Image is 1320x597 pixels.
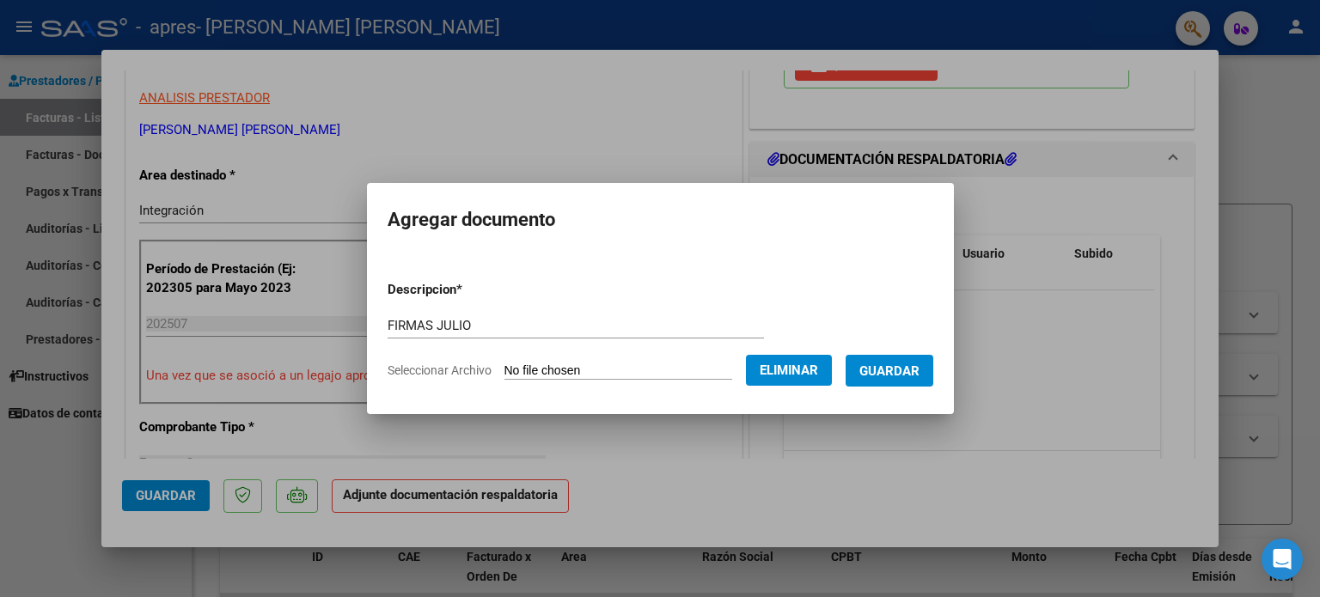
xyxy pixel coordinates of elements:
p: Descripcion [388,280,552,300]
h2: Agregar documento [388,204,933,236]
button: Eliminar [746,355,832,386]
div: Open Intercom Messenger [1262,539,1303,580]
button: Guardar [846,355,933,387]
span: Guardar [859,363,920,379]
span: Seleccionar Archivo [388,363,492,377]
span: Eliminar [760,362,818,378]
